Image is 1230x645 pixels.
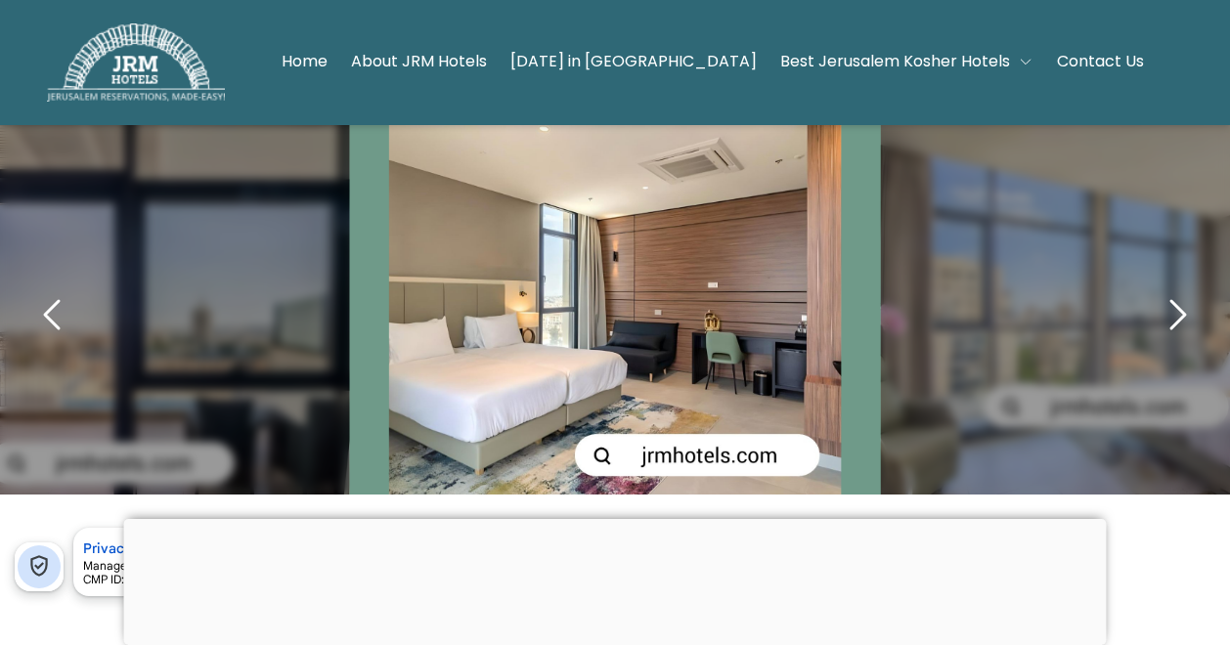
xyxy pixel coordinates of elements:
[780,44,1033,79] button: Best Jerusalem Kosher Hotels
[1057,44,1144,79] a: Contact Us
[47,23,225,102] img: JRM Hotels
[780,50,1010,73] span: Best Jerusalem Kosher Hotels
[20,281,86,348] button: previous
[351,44,487,79] a: About JRM Hotels
[124,519,1107,640] iframe: Advertisement
[282,44,328,79] a: Home
[510,44,757,79] a: [DATE] in [GEOGRAPHIC_DATA]
[1144,281,1210,348] button: next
